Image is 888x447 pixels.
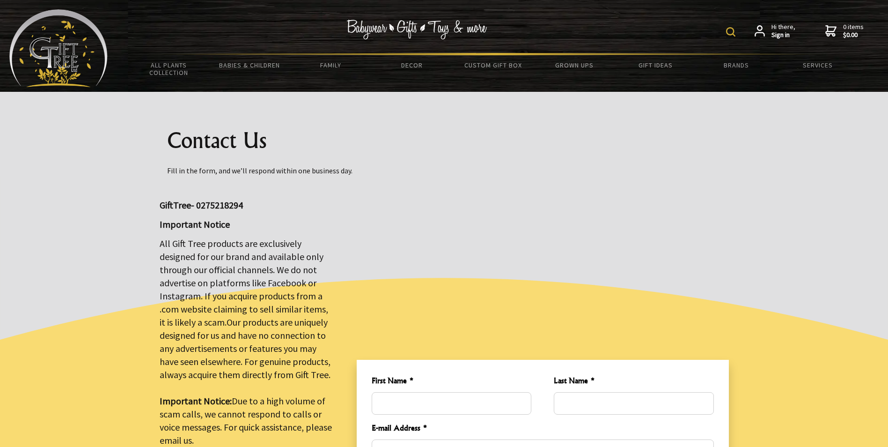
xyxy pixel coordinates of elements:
[167,165,721,176] p: Fill in the form, and we’ll respond within one business day.
[290,55,371,75] a: Family
[347,20,487,39] img: Babywear - Gifts - Toys & more
[771,31,795,39] strong: Sign in
[371,55,452,75] a: Decor
[696,55,777,75] a: Brands
[554,375,713,388] span: Last Name *
[167,129,721,152] h1: Contact Us
[160,199,243,211] big: GiftTree- 0275218294
[825,23,864,39] a: 0 items$0.00
[453,55,534,75] a: Custom Gift Box
[128,55,209,82] a: All Plants Collection
[755,23,795,39] a: Hi there,Sign in
[372,375,531,388] span: First Name *
[777,55,858,75] a: Services
[209,55,290,75] a: Babies & Children
[160,238,332,446] big: All Gift Tree products are exclusively designed for our brand and available only through our offi...
[843,22,864,39] span: 0 items
[615,55,696,75] a: Gift Ideas
[771,23,795,39] span: Hi there,
[726,27,735,37] img: product search
[372,392,531,415] input: First Name *
[372,422,714,436] span: E-mail Address *
[843,31,864,39] strong: $0.00
[160,218,230,230] strong: Important Notice
[554,392,713,415] input: Last Name *
[9,9,108,87] img: Babyware - Gifts - Toys and more...
[534,55,615,75] a: Grown Ups
[160,395,232,407] strong: Important Notice:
